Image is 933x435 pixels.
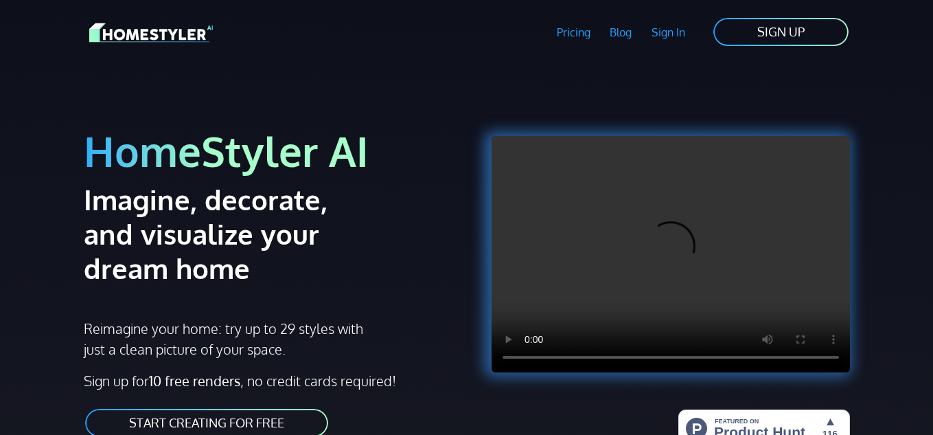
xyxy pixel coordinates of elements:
a: Blog [600,16,642,48]
h1: HomeStyler AI [84,125,459,177]
img: HomeStyler AI logo [89,21,213,45]
a: SIGN UP [712,16,850,47]
a: Sign In [642,16,695,48]
a: Pricing [546,16,600,48]
strong: 10 free renders [149,372,240,390]
h2: Imagine, decorate, and visualize your dream home [84,182,384,285]
p: Reimagine your home: try up to 29 styles with just a clean picture of your space. [84,318,365,359]
p: Sign up for , no credit cards required! [84,370,459,391]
